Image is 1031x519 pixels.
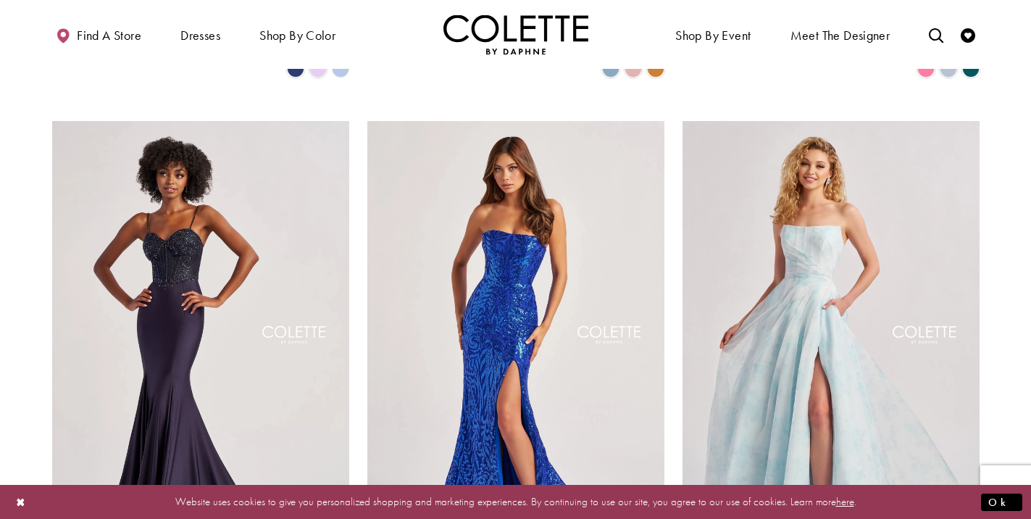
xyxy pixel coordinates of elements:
span: Find a store [77,28,141,43]
a: Toggle search [925,14,947,54]
span: Dresses [180,28,220,43]
span: Dresses [177,14,224,54]
span: Shop By Event [672,14,754,54]
img: Colette by Daphne [443,14,588,54]
a: Check Wishlist [957,14,979,54]
span: Meet the designer [790,28,890,43]
a: here [836,494,854,509]
p: Website uses cookies to give you personalized shopping and marketing experiences. By continuing t... [104,492,927,512]
a: Meet the designer [787,14,894,54]
button: Submit Dialog [981,493,1022,511]
button: Close Dialog [9,489,33,515]
span: Shop By Event [675,28,751,43]
span: Shop by color [256,14,339,54]
a: Visit Home Page [443,14,588,54]
a: Find a store [52,14,145,54]
span: Shop by color [259,28,335,43]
